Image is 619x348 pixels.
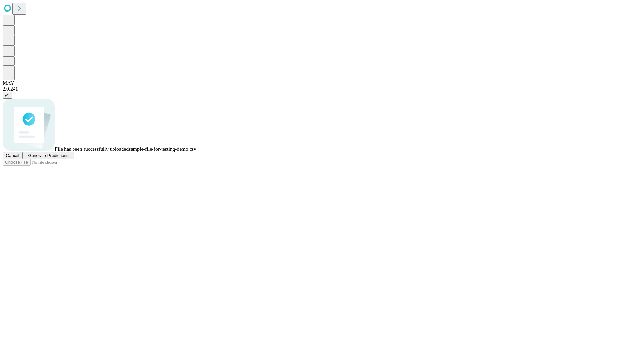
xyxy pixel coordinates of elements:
button: Cancel [3,152,23,159]
span: File has been successfully uploaded [55,146,129,152]
button: Generate Predictions [23,152,74,159]
span: Generate Predictions [28,153,68,158]
span: sample-file-for-testing-demo.csv [129,146,196,152]
div: MAY [3,80,616,86]
span: @ [5,93,10,98]
button: @ [3,92,12,99]
span: Cancel [6,153,19,158]
div: 2.0.241 [3,86,616,92]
